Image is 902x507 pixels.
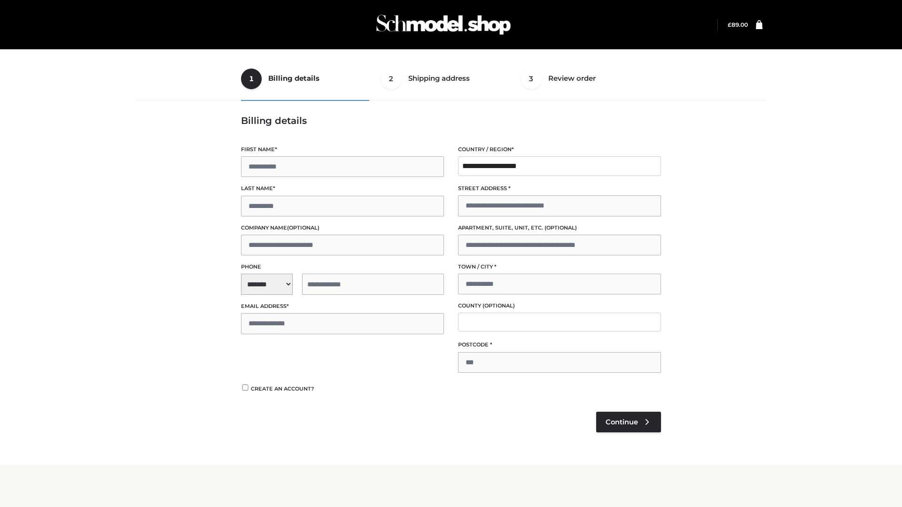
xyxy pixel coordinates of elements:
[373,6,514,43] img: Schmodel Admin 964
[728,21,748,28] a: £89.00
[458,262,661,271] label: Town / City
[596,412,661,432] a: Continue
[241,145,444,154] label: First name
[241,262,444,271] label: Phone
[251,385,314,392] span: Create an account?
[458,145,661,154] label: Country / Region
[458,340,661,349] label: Postcode
[728,21,731,28] span: £
[482,302,515,309] span: (optional)
[458,223,661,232] label: Apartment, suite, unit, etc.
[728,21,748,28] bdi: 89.00
[606,418,638,426] span: Continue
[241,302,444,311] label: Email address
[458,184,661,193] label: Street address
[544,224,577,231] span: (optional)
[241,115,661,126] h3: Billing details
[287,224,319,231] span: (optional)
[241,223,444,232] label: Company name
[241,384,249,391] input: Create an account?
[241,184,444,193] label: Last name
[458,301,661,310] label: County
